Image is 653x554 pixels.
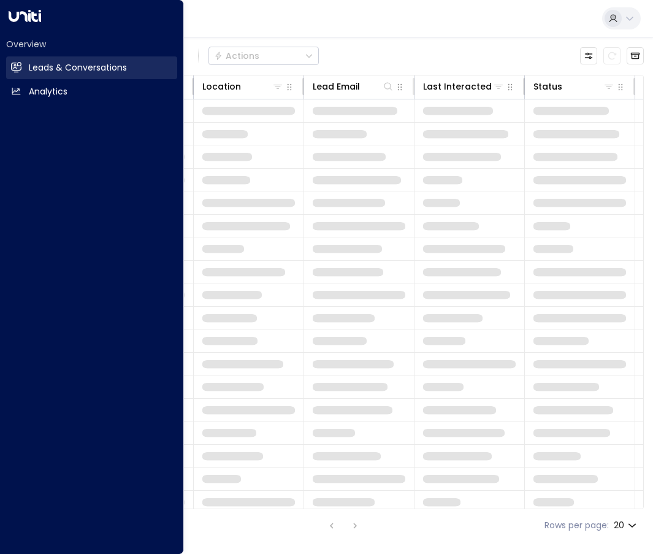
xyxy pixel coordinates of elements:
[6,38,177,50] h2: Overview
[202,79,241,94] div: Location
[423,79,492,94] div: Last Interacted
[6,80,177,103] a: Analytics
[208,47,319,65] button: Actions
[580,47,597,64] button: Customize
[202,79,284,94] div: Location
[544,519,609,532] label: Rows per page:
[313,79,360,94] div: Lead Email
[614,517,639,534] div: 20
[29,85,67,98] h2: Analytics
[214,50,259,61] div: Actions
[533,79,562,94] div: Status
[29,61,127,74] h2: Leads & Conversations
[6,56,177,79] a: Leads & Conversations
[324,518,363,533] nav: pagination navigation
[208,47,319,65] div: Button group with a nested menu
[423,79,505,94] div: Last Interacted
[313,79,394,94] div: Lead Email
[603,47,621,64] span: Refresh
[627,47,644,64] button: Archived Leads
[533,79,615,94] div: Status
